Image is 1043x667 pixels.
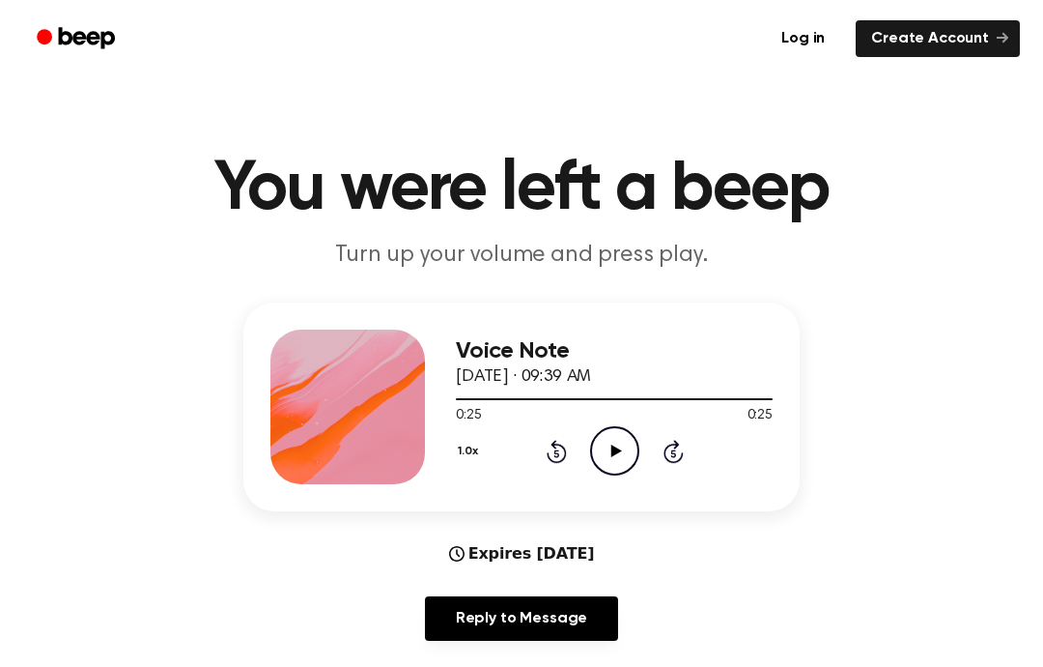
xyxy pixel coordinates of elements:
a: Log in [762,16,844,61]
div: Expires [DATE] [449,542,595,565]
h1: You were left a beep [27,155,1016,224]
h3: Voice Note [456,338,773,364]
a: Create Account [856,20,1020,57]
a: Beep [23,20,132,58]
span: 0:25 [456,406,481,426]
button: 1.0x [456,435,485,468]
p: Turn up your volume and press play. [151,240,892,272]
span: 0:25 [747,406,773,426]
a: Reply to Message [425,596,618,641]
span: [DATE] · 09:39 AM [456,368,591,386]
